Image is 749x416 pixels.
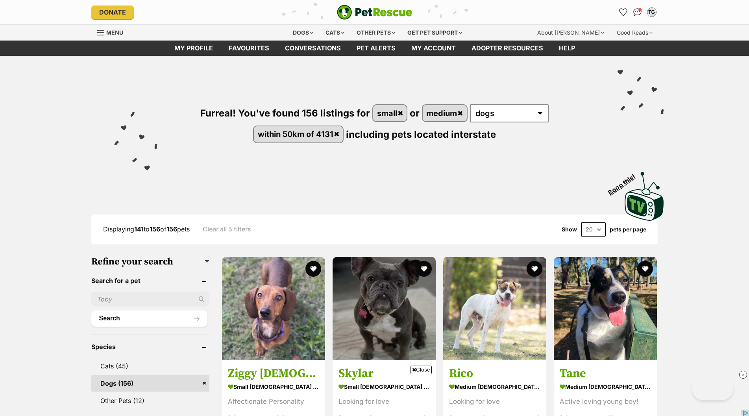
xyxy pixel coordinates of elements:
img: logo-e224e6f780fb5917bec1dbf3a21bbac754714ae5b6737aabdf751b685950b380.svg [337,5,412,20]
button: favourite [638,261,653,277]
div: Other pets [351,25,401,41]
h3: Skylar [338,366,430,381]
div: Get pet support [402,25,468,41]
a: Menu [97,25,129,39]
a: Pet alerts [349,41,403,56]
a: Favourites [617,6,630,18]
strong: 141 [134,225,144,233]
img: close_rtb.svg [739,371,747,379]
a: Adopter resources [464,41,551,56]
input: Toby [91,292,209,307]
span: including pets located interstate [346,128,496,140]
ul: Account quick links [617,6,658,18]
a: Help [551,41,583,56]
img: Tane - Border Collie x Australian Kelpie Dog [554,257,657,360]
a: My account [403,41,464,56]
header: Search for a pet [91,277,209,284]
button: favourite [527,261,542,277]
img: Skylar - French Bulldog [333,257,436,360]
span: Boop this! [607,168,643,196]
h3: Tane [560,366,651,381]
label: pets per page [610,226,646,233]
div: About [PERSON_NAME] [532,25,610,41]
img: Rico - American Staffy Dog [443,257,546,360]
strong: 156 [150,225,160,233]
a: Boop this! [625,165,664,222]
a: within 50km of 4131 [254,126,343,142]
span: or [410,107,420,119]
button: Search [91,311,207,326]
a: small [373,105,407,121]
strong: 156 [166,225,177,233]
span: Displaying to of pets [103,225,190,233]
button: favourite [305,261,321,277]
a: My profile [166,41,221,56]
a: Donate [91,6,134,19]
a: Favourites [221,41,277,56]
div: TG [648,8,656,16]
div: Cats [320,25,350,41]
a: PetRescue [337,5,412,20]
span: Show [562,226,577,233]
span: Close [411,366,432,373]
button: favourite [416,261,432,277]
img: chat-41dd97257d64d25036548639549fe6c8038ab92f7586957e7f3b1b290dea8141.svg [633,8,642,16]
button: My account [645,6,658,18]
a: Cats (45) [91,358,209,374]
a: Conversations [631,6,644,18]
h3: Rico [449,366,540,381]
span: Furreal! You've found 156 listings for [200,107,370,119]
div: Dogs [287,25,319,41]
header: Species [91,343,209,350]
h3: Ziggy [DEMOGRAPHIC_DATA] [228,366,319,381]
img: Ziggy Female - Dachshund (Miniature Smooth Haired) Dog [222,257,325,360]
span: Menu [106,29,123,36]
a: medium [423,105,467,121]
a: conversations [277,41,349,56]
h3: Refine your search [91,256,209,267]
a: Clear all 5 filters [203,226,251,233]
div: Good Reads [611,25,658,41]
img: PetRescue TV logo [625,172,664,221]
